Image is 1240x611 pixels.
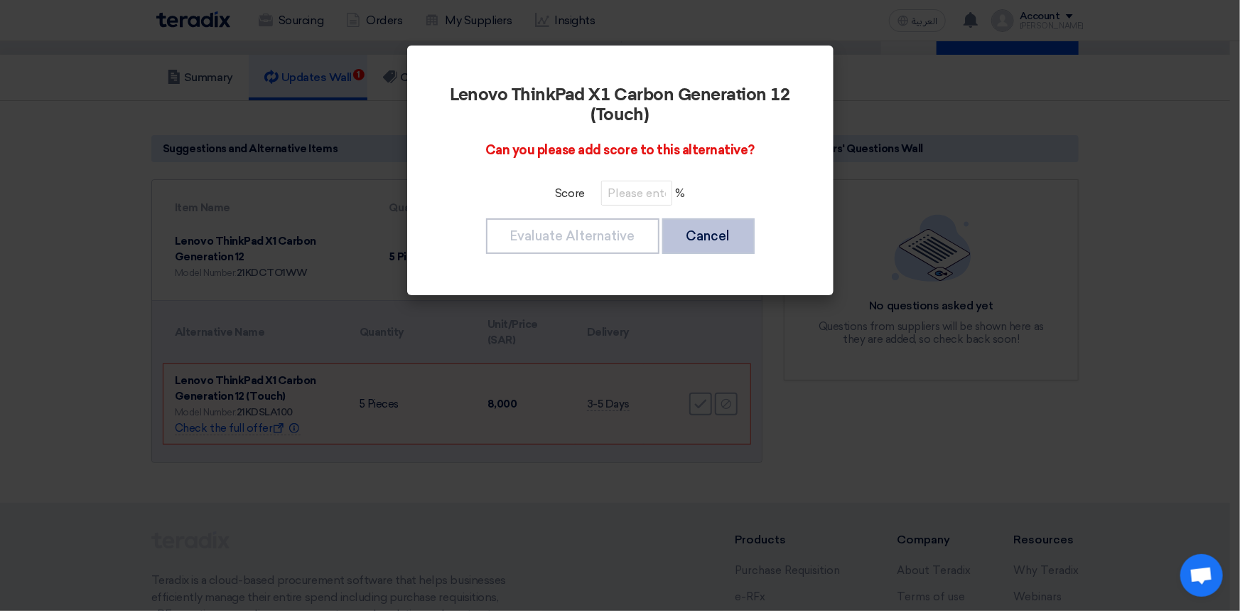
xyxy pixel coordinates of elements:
[486,218,659,254] button: Evaluate Alternative
[447,85,794,125] h2: Lenovo ThinkPad X1 Carbon Generation 12 (Touch)
[447,181,794,206] div: %
[1180,554,1223,597] a: Open chat
[601,181,672,206] input: Please enter the technical evaluation for this alternative item...
[662,218,755,254] button: Cancel
[555,185,585,202] label: Score
[485,142,755,158] span: Can you please add score to this alternative?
